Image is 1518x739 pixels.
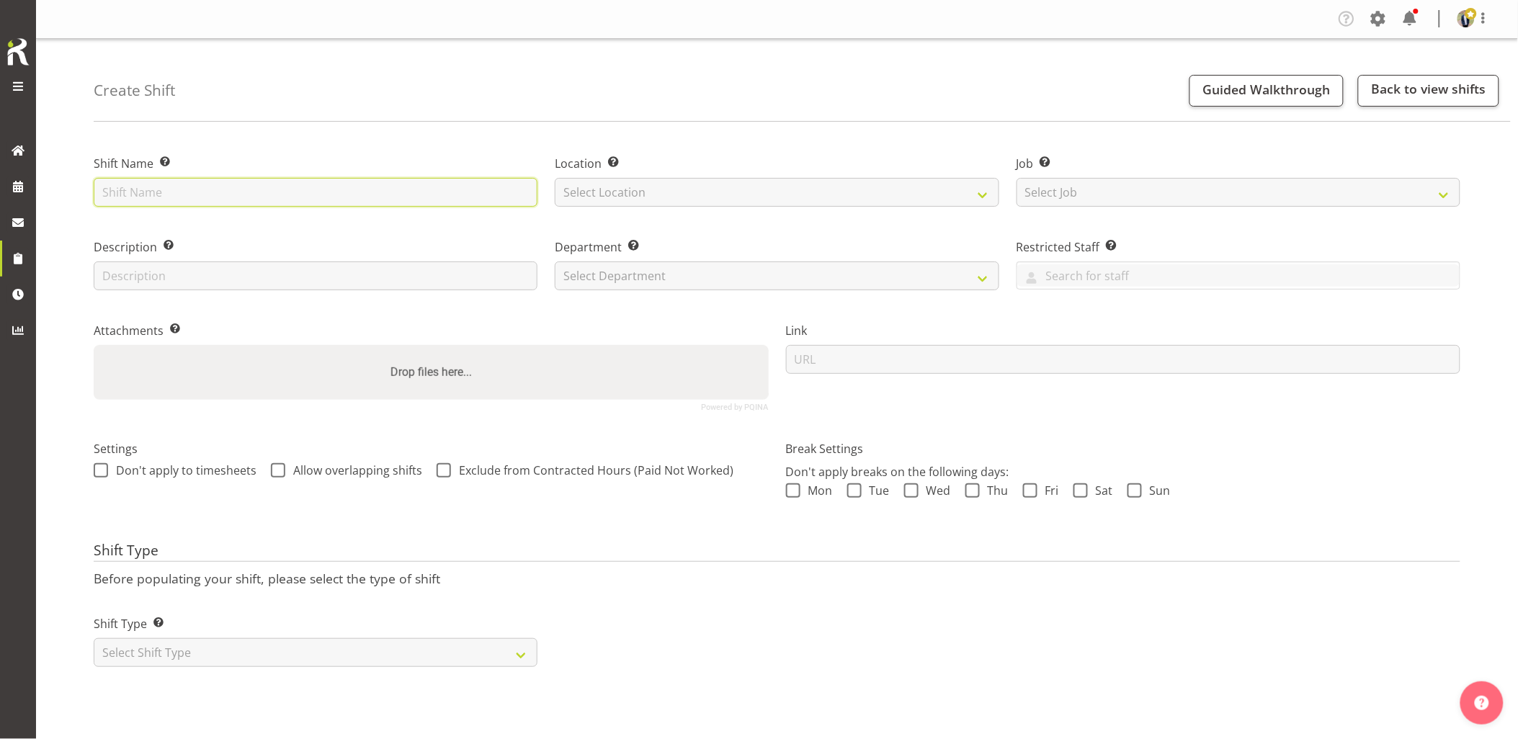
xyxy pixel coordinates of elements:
[94,542,1460,563] h4: Shift Type
[1142,483,1171,498] span: Sun
[1017,264,1460,287] input: Search for staff
[459,462,733,478] span: Exclude from Contracted Hours (Paid Not Worked)
[919,483,951,498] span: Wed
[1358,75,1499,107] a: Back to view shifts
[786,440,1461,457] label: Break Settings
[702,404,769,411] a: Powered by PQINA
[862,483,890,498] span: Tue
[285,463,422,478] span: Allow overlapping shifts
[1037,483,1059,498] span: Fri
[555,155,999,172] label: Location
[1017,238,1460,256] label: Restricted Staff
[108,463,256,478] span: Don't apply to timesheets
[94,155,537,172] label: Shift Name
[94,261,537,290] input: Description
[980,483,1009,498] span: Thu
[385,358,478,387] label: Drop files here...
[94,238,537,256] label: Description
[1457,10,1475,27] img: kelepi-pauuadf51ac2b38380d4c50de8760bb396c3.png
[1017,155,1460,172] label: Job
[94,440,769,457] label: Settings
[786,345,1461,374] input: URL
[94,322,769,339] label: Attachments
[1202,81,1330,98] span: Guided Walkthrough
[1189,75,1344,107] button: Guided Walkthrough
[94,570,1460,586] p: Before populating your shift, please select the type of shift
[555,238,999,256] label: Department
[1088,483,1113,498] span: Sat
[786,322,1461,339] label: Link
[800,483,833,498] span: Mon
[94,82,175,99] h4: Create Shift
[94,178,537,207] input: Shift Name
[786,463,1461,480] p: Don't apply breaks on the following days:
[1475,696,1489,710] img: help-xxl-2.png
[4,36,32,68] img: Rosterit icon logo
[94,615,537,632] label: Shift Type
